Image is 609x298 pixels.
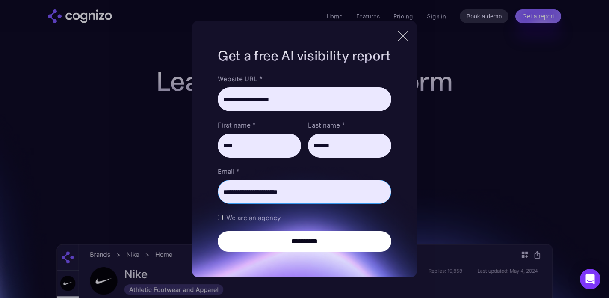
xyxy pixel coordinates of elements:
[218,74,391,252] form: Brand Report Form
[580,269,600,289] div: Open Intercom Messenger
[308,120,391,130] label: Last name *
[218,46,391,65] h1: Get a free AI visibility report
[218,120,301,130] label: First name *
[226,212,281,223] span: We are an agency
[218,74,391,84] label: Website URL *
[218,166,391,176] label: Email *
